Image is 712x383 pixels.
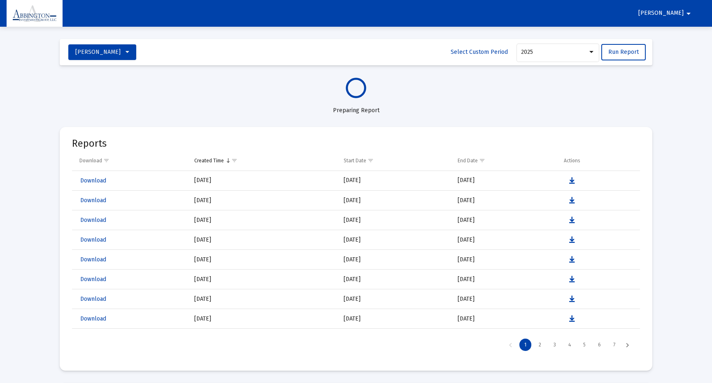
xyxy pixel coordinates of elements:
[13,5,56,22] img: Dashboard
[80,236,106,243] span: Download
[68,44,136,60] button: [PERSON_NAME]
[338,210,452,230] td: [DATE]
[628,5,703,21] button: [PERSON_NAME]
[578,339,591,351] div: Page 5
[80,256,106,263] span: Download
[80,217,106,224] span: Download
[194,275,332,284] div: [DATE]
[338,171,452,191] td: [DATE]
[72,151,640,356] div: Data grid
[458,157,478,164] div: End Date
[338,151,452,171] td: Column Start Date
[563,339,576,351] div: Page 4
[80,315,106,322] span: Download
[80,295,106,302] span: Download
[519,339,531,351] div: Page 1
[452,151,558,171] td: Column End Date
[534,339,546,351] div: Page 2
[80,197,106,204] span: Download
[452,210,558,230] td: [DATE]
[194,196,332,205] div: [DATE]
[194,295,332,303] div: [DATE]
[338,309,452,329] td: [DATE]
[194,236,332,244] div: [DATE]
[452,270,558,289] td: [DATE]
[80,177,106,184] span: Download
[549,339,561,351] div: Page 3
[638,10,684,17] span: [PERSON_NAME]
[608,48,639,55] span: Run Report
[194,256,332,264] div: [DATE]
[80,276,106,283] span: Download
[558,151,640,171] td: Column Actions
[338,191,452,210] td: [DATE]
[338,329,452,348] td: [DATE]
[338,230,452,250] td: [DATE]
[452,329,558,348] td: [DATE]
[452,191,558,210] td: [DATE]
[452,171,558,191] td: [DATE]
[72,333,640,356] div: Page Navigation
[103,157,109,164] span: Show filter options for column 'Download'
[452,309,558,329] td: [DATE]
[60,98,652,115] div: Preparing Report
[621,339,634,351] div: Next Page
[452,250,558,270] td: [DATE]
[79,157,102,164] div: Download
[451,48,508,55] span: Select Custom Period
[521,48,533,55] span: 2025
[608,339,620,351] div: Page 7
[452,230,558,250] td: [DATE]
[452,289,558,309] td: [DATE]
[194,315,332,323] div: [DATE]
[75,48,121,55] span: [PERSON_NAME]
[601,44,646,60] button: Run Report
[194,216,332,224] div: [DATE]
[194,157,224,164] div: Created Time
[194,176,332,185] div: [DATE]
[564,157,580,164] div: Actions
[72,151,188,171] td: Column Download
[368,157,374,164] span: Show filter options for column 'Start Date'
[479,157,485,164] span: Show filter options for column 'End Date'
[338,250,452,270] td: [DATE]
[338,270,452,289] td: [DATE]
[72,139,107,148] mat-card-title: Reports
[593,339,606,351] div: Page 6
[344,157,366,164] div: Start Date
[188,151,338,171] td: Column Created Time
[231,157,237,164] span: Show filter options for column 'Created Time'
[338,289,452,309] td: [DATE]
[684,5,693,22] mat-icon: arrow_drop_down
[504,339,517,351] div: Previous Page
